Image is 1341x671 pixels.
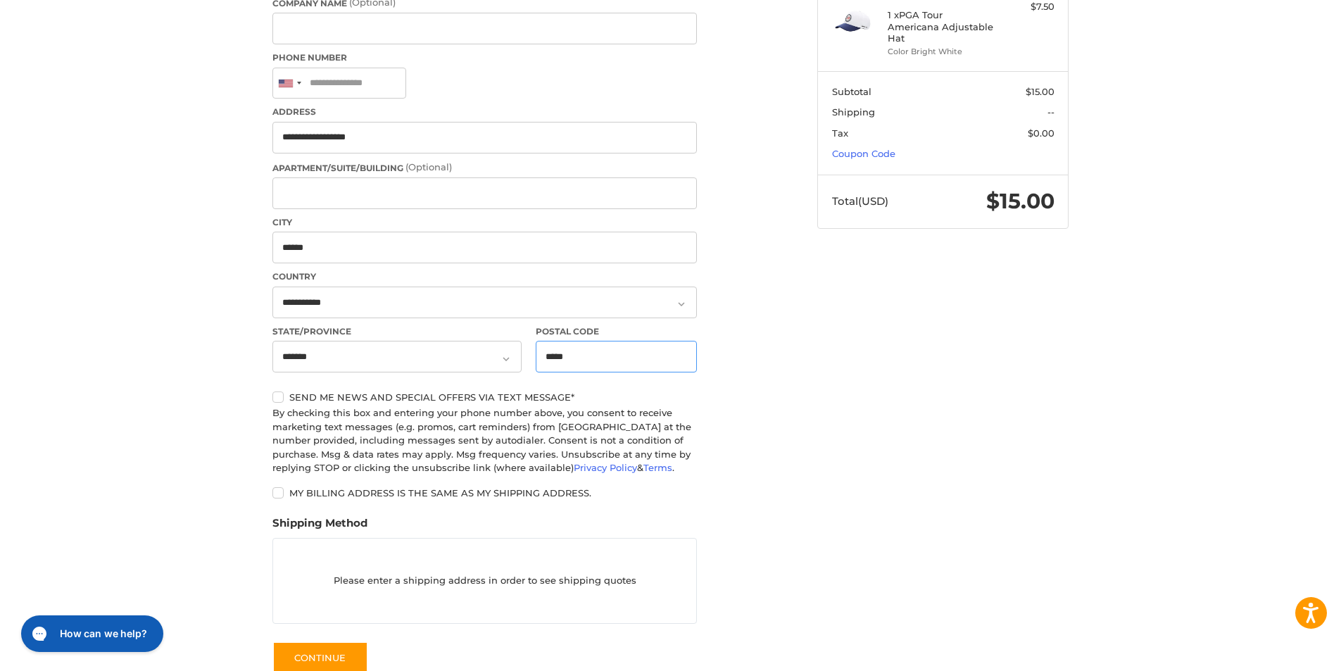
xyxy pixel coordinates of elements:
[832,127,848,139] span: Tax
[272,161,697,175] label: Apartment/Suite/Building
[272,406,697,475] div: By checking this box and entering your phone number above, you consent to receive marketing text ...
[273,567,696,595] p: Please enter a shipping address in order to see shipping quotes
[272,515,367,538] legend: Shipping Method
[536,325,698,338] label: Postal Code
[832,106,875,118] span: Shipping
[986,188,1054,214] span: $15.00
[272,216,697,229] label: City
[272,106,697,118] label: Address
[272,270,697,283] label: Country
[405,161,452,173] small: (Optional)
[272,325,522,338] label: State/Province
[1028,127,1054,139] span: $0.00
[272,51,697,64] label: Phone Number
[273,68,306,99] div: United States: +1
[832,194,888,208] span: Total (USD)
[832,148,895,159] a: Coupon Code
[888,9,995,44] h4: 1 x PGA Tour Americana Adjustable Hat
[1047,106,1054,118] span: --
[574,462,637,473] a: Privacy Policy
[14,610,168,657] iframe: Gorgias live chat messenger
[272,391,697,403] label: Send me news and special offers via text message*
[643,462,672,473] a: Terms
[1026,86,1054,97] span: $15.00
[888,46,995,58] li: Color Bright White
[832,86,871,97] span: Subtotal
[272,487,697,498] label: My billing address is the same as my shipping address.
